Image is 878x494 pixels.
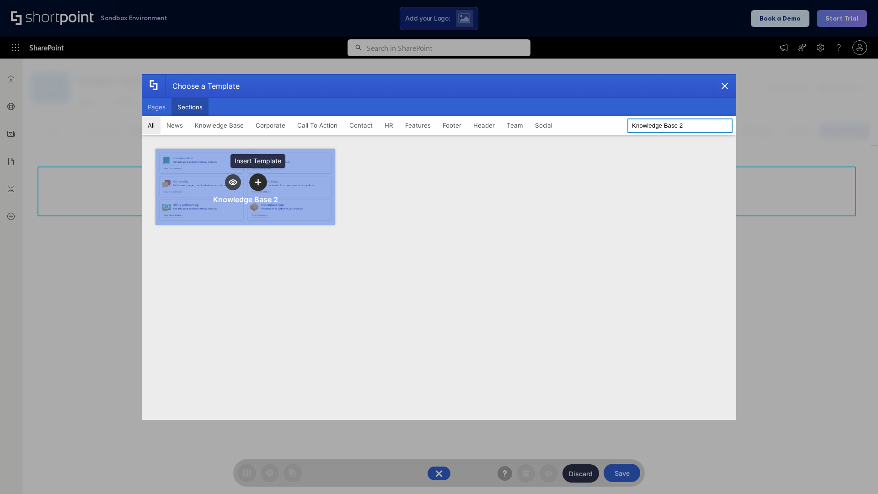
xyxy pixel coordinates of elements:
button: Features [399,116,437,134]
button: Header [467,116,501,134]
button: Footer [437,116,467,134]
button: News [161,116,189,134]
button: Social [529,116,558,134]
button: Corporate [250,116,291,134]
div: Choose a Template [165,75,240,97]
button: Contact [343,116,379,134]
button: Call To Action [291,116,343,134]
button: All [142,116,161,134]
input: Search [627,118,733,133]
button: HR [379,116,399,134]
iframe: Chat Widget [832,450,878,494]
button: Knowledge Base [189,116,250,134]
div: Knowledge Base 2 [213,195,278,204]
button: Sections [171,98,209,116]
button: Pages [142,98,171,116]
button: Team [501,116,529,134]
div: template selector [142,74,736,420]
